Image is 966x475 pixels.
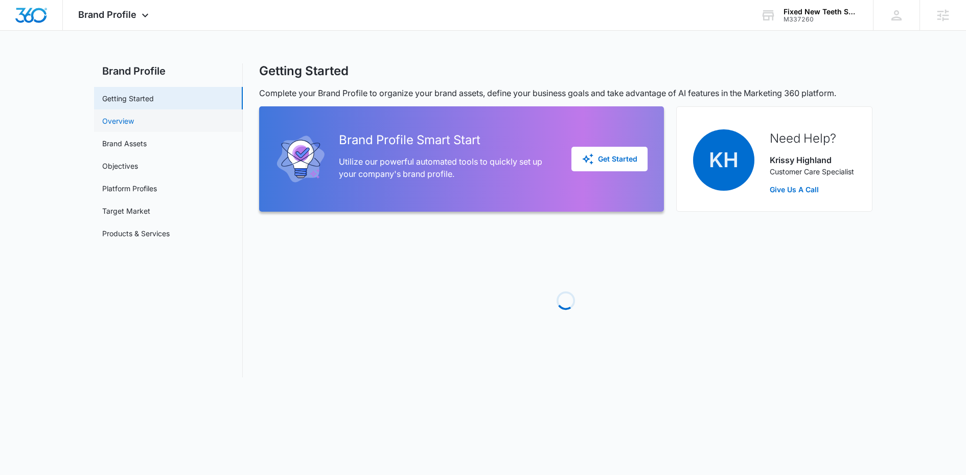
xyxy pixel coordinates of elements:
[770,166,854,177] p: Customer Care Specialist
[102,116,134,126] a: Overview
[770,184,854,195] a: Give Us A Call
[770,154,854,166] p: Krissy Highland
[339,155,555,180] p: Utilize our powerful automated tools to quickly set up your company's brand profile.
[582,153,637,165] div: Get Started
[770,129,854,148] h2: Need Help?
[102,138,147,149] a: Brand Assets
[102,161,138,171] a: Objectives
[571,147,648,171] button: Get Started
[693,129,754,191] span: KH
[78,9,136,20] span: Brand Profile
[102,93,154,104] a: Getting Started
[259,63,349,79] h1: Getting Started
[102,228,170,239] a: Products & Services
[102,206,150,216] a: Target Market
[339,131,555,149] h2: Brand Profile Smart Start
[784,16,858,23] div: account id
[102,183,157,194] a: Platform Profiles
[259,87,872,99] p: Complete your Brand Profile to organize your brand assets, define your business goals and take ad...
[784,8,858,16] div: account name
[94,63,243,79] h2: Brand Profile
